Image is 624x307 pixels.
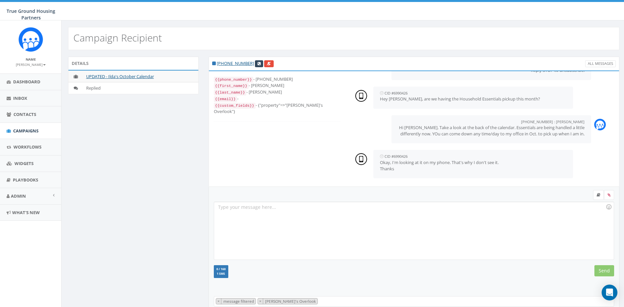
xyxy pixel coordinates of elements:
[319,298,322,304] textarea: Search
[73,32,162,43] h2: Campaign Recipient
[26,57,36,62] small: Name
[214,82,341,89] div: - [PERSON_NAME]
[216,272,226,275] span: 1 SMS
[7,8,55,21] span: True Ground Housing Partners
[68,57,199,70] div: Details
[214,89,341,96] div: - [PERSON_NAME]
[18,27,43,52] img: Rally_Corp_Logo_1.png
[13,177,38,183] span: Playbooks
[585,60,616,67] a: All Messages
[11,193,26,199] span: Admin
[602,285,617,300] div: Open Intercom Messenger
[13,111,36,117] span: Contacts
[214,76,341,83] div: - [PHONE_NUMBER]
[521,119,585,124] small: [PHONE_NUMBER] : [PERSON_NAME]
[593,190,604,200] label: Insert Template Text
[217,298,220,304] span: ×
[214,102,341,115] div: - {"property"=>"[PERSON_NAME]'s Overlook"}
[259,298,262,304] span: ×
[216,298,221,304] button: Remove item
[214,103,256,109] code: {{custom_fields}}
[264,298,317,304] span: [PERSON_NAME]'s Overlook
[217,60,254,66] a: [PHONE_NUMBER]
[212,61,216,66] i: This phone number is subscribed and will receive texts.
[216,298,256,304] li: message filtered
[12,209,40,215] span: What's New
[14,160,34,166] span: Widgets
[214,83,249,89] code: {{first_name}}
[385,154,408,159] small: CID #6990426
[16,61,46,67] a: [PERSON_NAME]
[594,119,606,130] img: Rally_Corp_Logo_1.png
[214,77,253,83] code: {{phone_number}}
[13,144,41,150] span: Workflows
[258,298,263,304] button: Remove item
[380,96,566,102] p: Hey [PERSON_NAME], are we having the Household Essentials pickup this month?
[380,159,566,172] p: Okay, I'm looking at it on my phone. That's why I don't see it. Thanks
[355,90,367,102] img: person-7663c4fa307d6c3c676fe4775fa3fa0625478a53031cd108274f5a685e757777.png
[13,95,27,101] span: Inbox
[223,298,256,304] span: message filtered
[86,73,154,79] a: UPDATED - Ilda's October Calendar
[214,96,341,102] div: -
[13,128,38,134] span: Campaigns
[398,125,585,137] p: Hi [PERSON_NAME]. Take a look at the back of the calendar. Essentials are being handled a little ...
[84,82,198,94] td: Replied
[214,96,237,102] code: {{email}}
[16,62,46,67] small: [PERSON_NAME]
[594,265,614,276] input: Send
[258,298,318,304] li: Ilda's Overlook
[604,190,614,200] span: Attach your media
[214,90,246,96] code: {{last_name}}
[385,91,408,96] small: CID #6990426
[216,267,226,271] span: 0 / 160
[13,79,40,85] span: Dashboard
[355,153,367,165] img: person-7663c4fa307d6c3c676fe4775fa3fa0625478a53031cd108274f5a685e757777.png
